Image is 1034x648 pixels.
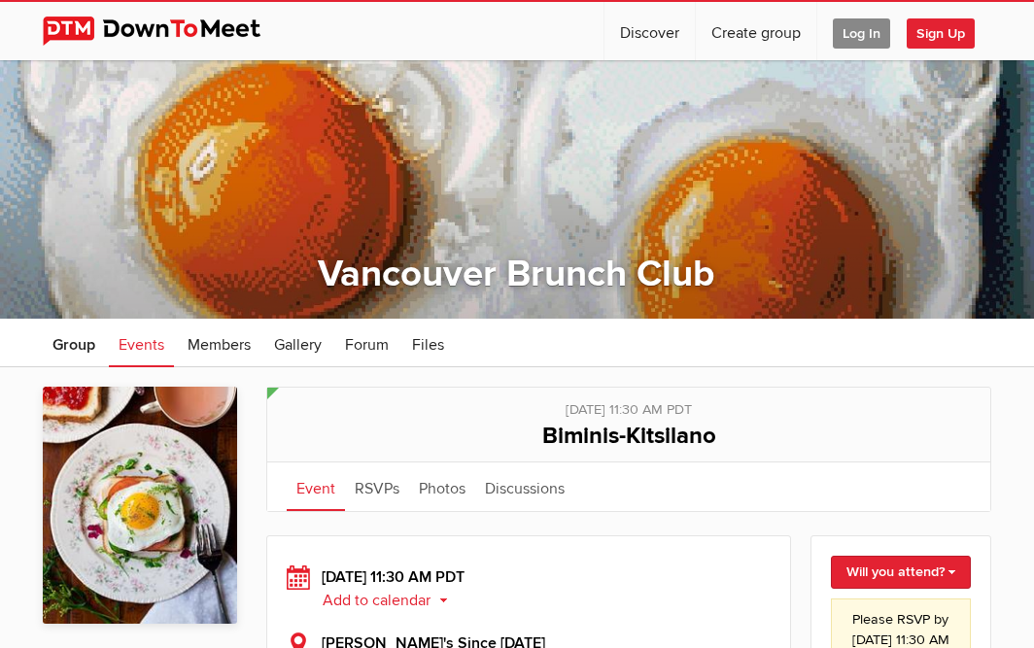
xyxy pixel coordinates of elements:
a: Discover [604,2,695,60]
a: Forum [335,319,398,367]
a: Event [287,462,345,511]
span: Events [119,335,164,355]
a: Gallery [264,319,331,367]
span: Forum [345,335,389,355]
a: RSVPs [345,462,409,511]
span: Group [52,335,95,355]
span: Log In [833,18,890,49]
img: DownToMeet [43,17,291,46]
a: Log In [817,2,906,60]
div: [DATE] 11:30 AM PDT [287,388,971,421]
a: Create group [696,2,816,60]
a: Will you attend? [831,556,972,589]
a: Photos [409,462,475,511]
img: Vancouver Brunch Club [43,387,237,624]
a: Group [43,319,105,367]
button: Add to calendar [322,592,463,609]
a: Sign Up [907,2,990,60]
div: [DATE] 11:30 AM PDT [287,565,771,612]
a: Vancouver Brunch Club [318,252,715,296]
a: Files [402,319,454,367]
span: Sign Up [907,18,975,49]
a: Events [109,319,174,367]
span: Files [412,335,444,355]
span: Members [188,335,251,355]
span: Gallery [274,335,322,355]
span: Biminis-Kitsilano [542,422,716,450]
a: Members [178,319,260,367]
a: Discussions [475,462,574,511]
